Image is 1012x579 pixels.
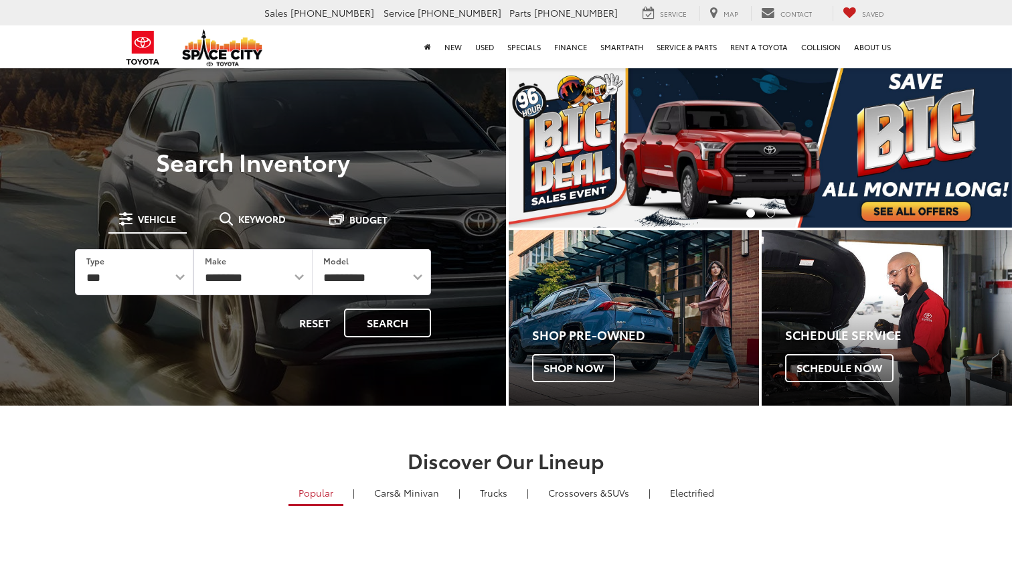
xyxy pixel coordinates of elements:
[238,214,286,224] span: Keyword
[509,6,531,19] span: Parts
[394,486,439,499] span: & Minivan
[138,214,176,224] span: Vehicle
[833,6,894,21] a: My Saved Vehicles
[650,25,724,68] a: Service & Parts
[384,6,415,19] span: Service
[532,354,615,382] span: Shop Now
[469,25,501,68] a: Used
[794,25,847,68] a: Collision
[288,481,343,506] a: Popular
[509,230,759,406] div: Toyota
[118,26,168,70] img: Toyota
[547,25,594,68] a: Finance
[523,486,532,499] li: |
[538,481,639,504] a: SUVs
[418,25,438,68] a: Home
[205,255,226,266] label: Make
[785,354,894,382] span: Schedule Now
[746,209,755,218] li: Go to slide number 1.
[594,25,650,68] a: SmartPath
[323,255,349,266] label: Model
[724,25,794,68] a: Rent a Toyota
[349,486,358,499] li: |
[780,9,812,19] span: Contact
[660,9,687,19] span: Service
[751,6,822,21] a: Contact
[785,329,1012,342] h4: Schedule Service
[534,6,618,19] span: [PHONE_NUMBER]
[632,6,697,21] a: Service
[724,9,738,19] span: Map
[290,6,374,19] span: [PHONE_NUMBER]
[548,486,607,499] span: Crossovers &
[56,148,450,175] h3: Search Inventory
[438,25,469,68] a: New
[509,230,759,406] a: Shop Pre-Owned Shop Now
[509,67,1012,228] img: Big Deal Sales Event
[862,9,884,19] span: Saved
[349,215,388,224] span: Budget
[470,481,517,504] a: Trucks
[264,6,288,19] span: Sales
[532,329,759,342] h4: Shop Pre-Owned
[34,449,978,471] h2: Discover Our Lineup
[182,29,262,66] img: Space City Toyota
[645,486,654,499] li: |
[509,67,1012,228] section: Carousel section with vehicle pictures - may contain disclaimers.
[344,309,431,337] button: Search
[86,255,104,266] label: Type
[660,481,724,504] a: Electrified
[509,67,1012,228] div: carousel slide number 1 of 2
[936,94,1012,201] button: Click to view next picture.
[509,94,584,201] button: Click to view previous picture.
[847,25,898,68] a: About Us
[762,230,1012,406] a: Schedule Service Schedule Now
[501,25,547,68] a: Specials
[766,209,775,218] li: Go to slide number 2.
[288,309,341,337] button: Reset
[762,230,1012,406] div: Toyota
[364,481,449,504] a: Cars
[699,6,748,21] a: Map
[455,486,464,499] li: |
[418,6,501,19] span: [PHONE_NUMBER]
